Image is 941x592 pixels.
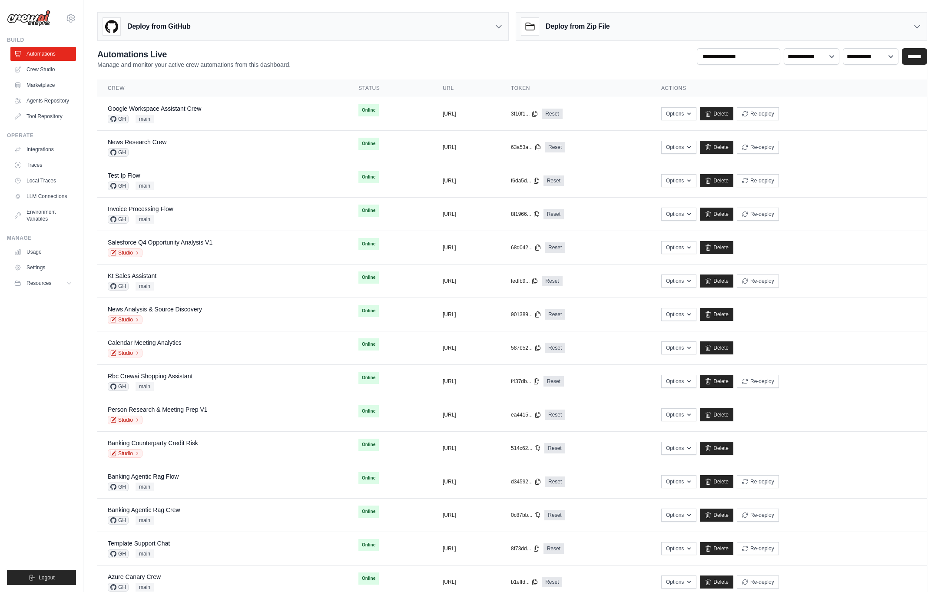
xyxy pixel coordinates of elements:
a: Delete [700,141,733,154]
button: fedfb9... [511,278,538,284]
a: Traces [10,158,76,172]
button: Logout [7,570,76,585]
a: Delete [700,375,733,388]
a: Reset [542,577,562,587]
button: Re-deploy [737,475,779,488]
a: Delete [700,341,733,354]
a: Person Research & Meeting Prep V1 [108,406,208,413]
span: GH [108,516,129,525]
a: Studio [108,315,142,324]
button: Options [661,141,696,154]
a: Delete [700,107,733,120]
button: d34592... [511,478,541,485]
span: main [136,516,154,525]
button: 8f1966... [511,211,540,218]
span: GH [108,182,129,190]
button: Options [661,275,696,288]
span: main [136,549,154,558]
a: Delete [700,442,733,455]
button: Options [661,341,696,354]
a: Delete [700,475,733,488]
a: Delete [700,174,733,187]
a: Delete [700,241,733,254]
button: 587b52... [511,344,541,351]
a: Delete [700,208,733,221]
span: GH [108,583,129,592]
button: Options [661,241,696,254]
img: GitHub Logo [103,18,120,35]
span: Online [358,305,379,317]
a: Google Workspace Assistant Crew [108,105,201,112]
button: b1effd... [511,579,538,585]
a: Studio [108,449,142,458]
span: Online [358,372,379,384]
a: Automations [10,47,76,61]
span: Online [358,405,379,417]
button: Options [661,107,696,120]
span: Online [358,271,379,284]
button: 3f10f1... [511,110,538,117]
span: Online [358,338,379,351]
span: GH [108,148,129,157]
a: Calendar Meeting Analytics [108,339,182,346]
a: Reset [542,276,562,286]
h2: Automations Live [97,48,291,60]
span: Resources [27,280,51,287]
button: Re-deploy [737,542,779,555]
span: main [136,182,154,190]
a: Banking Counterparty Credit Risk [108,440,198,446]
button: Options [661,308,696,321]
a: Delete [700,275,733,288]
span: main [136,382,154,391]
button: 514c62... [511,445,541,452]
a: Delete [700,509,733,522]
button: 8f73dd... [511,545,540,552]
button: Options [661,375,696,388]
a: News Research Crew [108,139,166,146]
span: Online [358,171,379,183]
a: Reset [545,343,565,353]
button: Options [661,575,696,589]
button: Re-deploy [737,375,779,388]
span: main [136,115,154,123]
a: Banking Agentic Rag Crew [108,506,180,513]
span: GH [108,282,129,291]
a: Reset [544,510,565,520]
span: GH [108,483,129,491]
a: Delete [700,575,733,589]
span: Online [358,205,379,217]
h3: Deploy from GitHub [127,21,190,32]
a: Template Support Chat [108,540,170,547]
a: Invoice Processing Flow [108,205,173,212]
a: Reset [543,209,564,219]
span: Online [358,238,379,250]
button: Re-deploy [737,174,779,187]
th: Actions [651,79,927,97]
a: Reset [545,309,565,320]
a: Studio [108,248,142,257]
a: Azure Canary Crew [108,573,161,580]
span: main [136,282,154,291]
button: Re-deploy [737,509,779,522]
a: Integrations [10,142,76,156]
button: Options [661,542,696,555]
button: 68d042... [511,244,541,251]
th: Token [500,79,651,97]
span: Online [358,506,379,518]
span: main [136,215,154,224]
a: Delete [700,542,733,555]
a: Reset [545,142,565,152]
a: Usage [10,245,76,259]
button: f6da5d... [511,177,540,184]
a: Reset [545,410,565,420]
a: Delete [700,408,733,421]
button: Re-deploy [737,275,779,288]
a: Reset [545,242,565,253]
span: Online [358,439,379,451]
a: Banking Agentic Rag Flow [108,473,179,480]
a: Settings [10,261,76,275]
a: Agents Repository [10,94,76,108]
span: main [136,583,154,592]
a: Studio [108,349,142,357]
button: Re-deploy [737,575,779,589]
